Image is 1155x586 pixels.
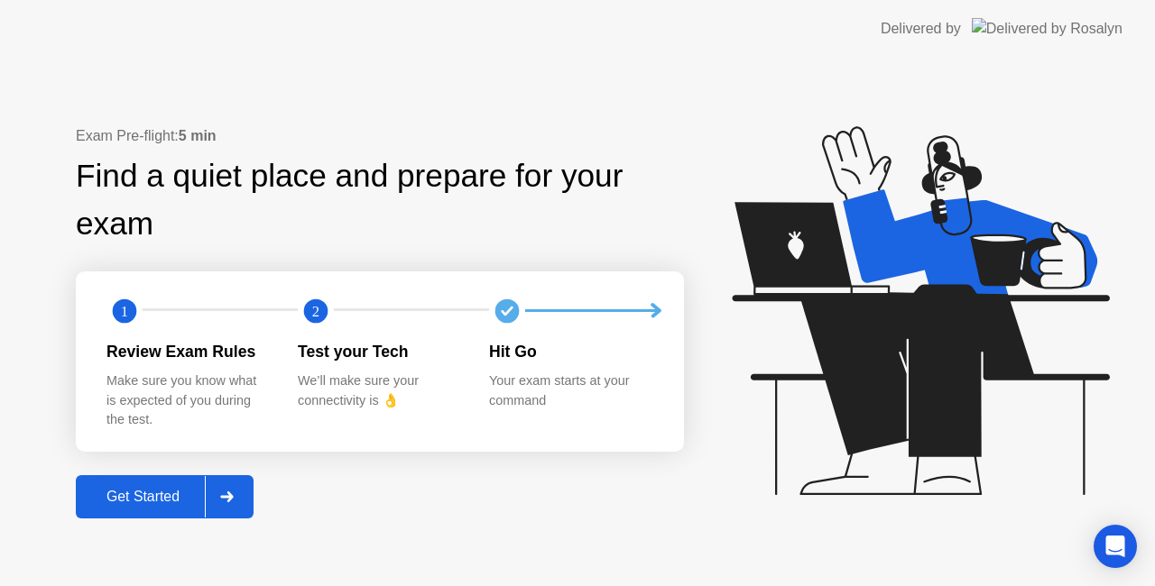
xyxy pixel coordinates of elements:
[76,475,254,518] button: Get Started
[1094,525,1137,568] div: Open Intercom Messenger
[76,125,684,147] div: Exam Pre-flight:
[121,302,128,319] text: 1
[106,340,269,363] div: Review Exam Rules
[76,152,684,248] div: Find a quiet place and prepare for your exam
[106,371,269,430] div: Make sure you know what is expected of you during the test.
[312,302,319,319] text: 2
[881,18,961,40] div: Delivered by
[489,340,651,363] div: Hit Go
[179,128,217,143] b: 5 min
[972,18,1123,39] img: Delivered by Rosalyn
[298,371,460,410] div: We’ll make sure your connectivity is 👌
[298,340,460,363] div: Test your Tech
[81,489,205,505] div: Get Started
[489,371,651,410] div: Your exam starts at your command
